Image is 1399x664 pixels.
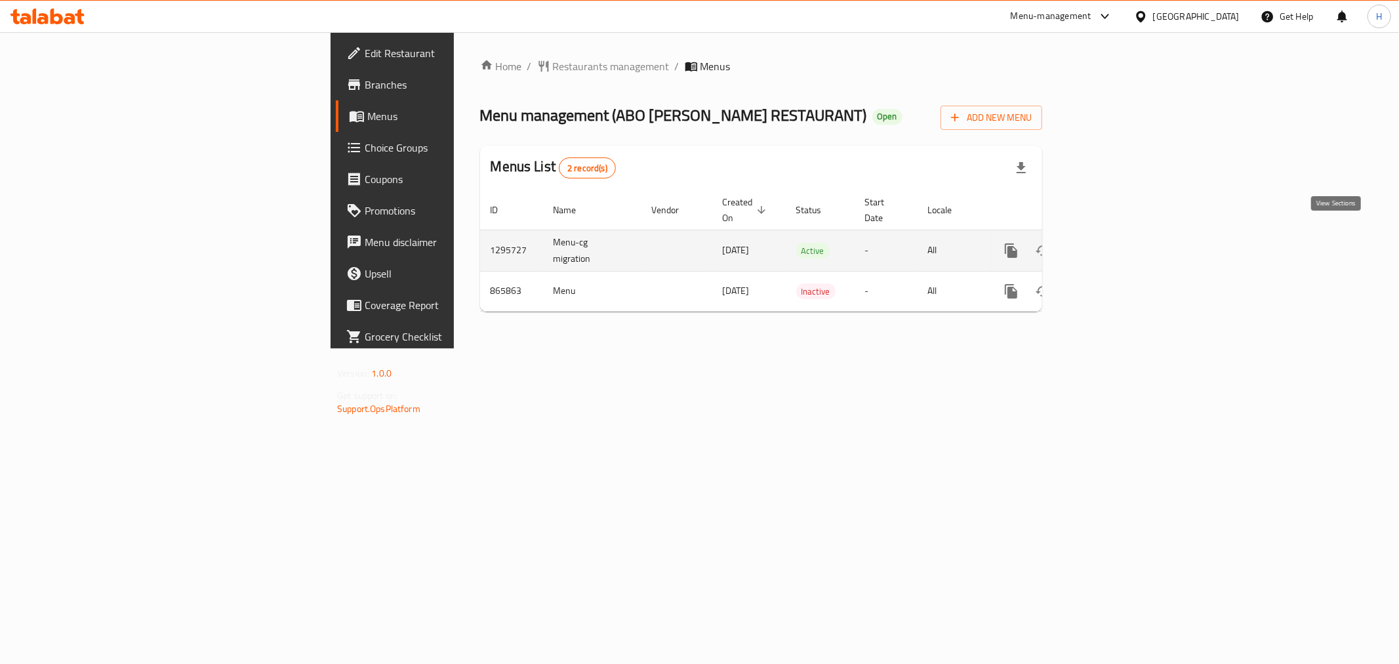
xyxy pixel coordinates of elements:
td: Menu [543,271,641,311]
span: Edit Restaurant [365,45,554,61]
a: Promotions [336,195,564,226]
li: / [675,58,679,74]
span: Active [796,243,830,259]
div: Export file [1005,152,1037,184]
td: All [918,230,985,271]
span: Coverage Report [365,297,554,313]
span: Grocery Checklist [365,329,554,344]
td: All [918,271,985,311]
div: Total records count [559,157,616,178]
a: Coverage Report [336,289,564,321]
span: Add New Menu [951,110,1032,126]
span: 1.0.0 [371,365,392,382]
span: Restaurants management [553,58,670,74]
span: Coupons [365,171,554,187]
span: Start Date [865,194,902,226]
td: - [855,230,918,271]
button: more [996,276,1027,307]
span: Name [554,202,594,218]
span: Version: [337,365,369,382]
a: Menus [336,100,564,132]
table: enhanced table [480,190,1132,312]
td: - [855,271,918,311]
div: [GEOGRAPHIC_DATA] [1153,9,1240,24]
div: Open [872,109,902,125]
div: Menu-management [1011,9,1091,24]
a: Branches [336,69,564,100]
span: 2 record(s) [559,162,615,175]
span: Menus [700,58,731,74]
span: Inactive [796,284,836,299]
span: Created On [723,194,770,226]
span: [DATE] [723,282,750,299]
h2: Menus List [491,157,616,178]
span: Open [872,111,902,122]
span: Get support on: [337,387,397,404]
span: Menu disclaimer [365,234,554,250]
a: Choice Groups [336,132,564,163]
nav: breadcrumb [480,58,1042,74]
a: Restaurants management [537,58,670,74]
a: Support.OpsPlatform [337,400,420,417]
span: Choice Groups [365,140,554,156]
td: Menu-cg migration [543,230,641,271]
a: Coupons [336,163,564,195]
span: Menus [367,108,554,124]
th: Actions [985,190,1132,230]
span: Promotions [365,203,554,218]
span: Vendor [652,202,697,218]
a: Upsell [336,258,564,289]
span: Menu management ( ABO [PERSON_NAME] RESTAURANT ) [480,100,867,130]
button: more [996,235,1027,266]
button: Add New Menu [941,106,1042,130]
a: Grocery Checklist [336,321,564,352]
span: [DATE] [723,241,750,259]
span: Status [796,202,839,218]
span: Locale [928,202,969,218]
button: Change Status [1027,235,1059,266]
button: Change Status [1027,276,1059,307]
span: Branches [365,77,554,93]
span: Upsell [365,266,554,281]
a: Menu disclaimer [336,226,564,258]
span: ID [491,202,516,218]
span: H [1376,9,1382,24]
a: Edit Restaurant [336,37,564,69]
div: Inactive [796,283,836,299]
